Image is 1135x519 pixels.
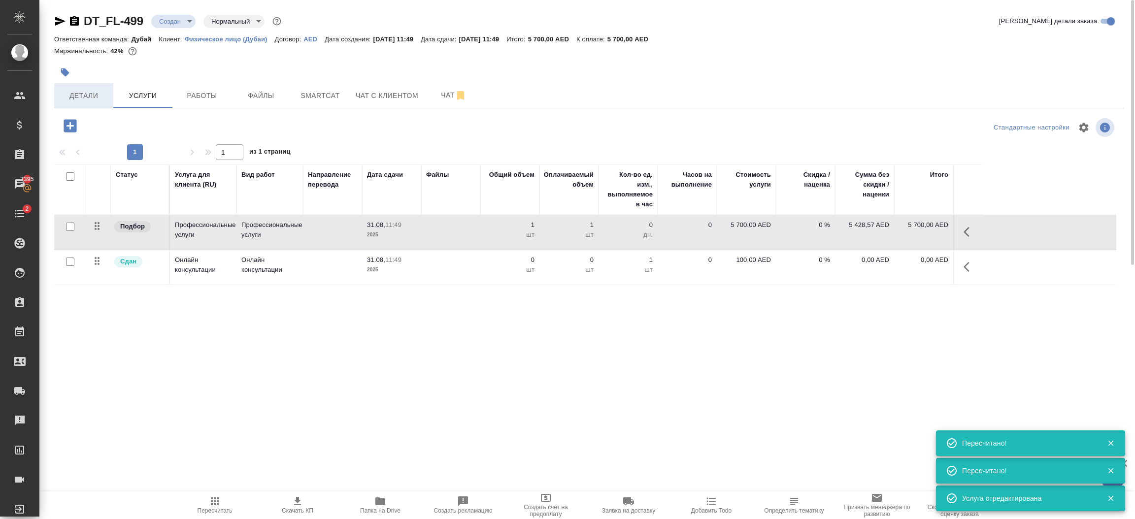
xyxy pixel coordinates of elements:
button: 3150.00 AED; [126,45,139,58]
button: Нормальный [208,17,253,26]
p: Физическое лицо (Дубаи) [185,35,275,43]
button: Добавить тэг [54,62,76,83]
p: 2025 [367,230,416,240]
span: Чат с клиентом [356,90,418,102]
span: из 1 страниц [249,146,291,160]
div: Пересчитано! [962,438,1092,448]
p: 0 [485,255,534,265]
button: Добавить услугу [57,116,84,136]
p: 5 700,00 AED [607,35,656,43]
p: 0 % [781,255,830,265]
span: 7395 [14,174,39,184]
p: 100,00 AED [722,255,771,265]
div: Стоимость услуги [722,170,771,190]
span: Настроить таблицу [1072,116,1096,139]
p: 31.08, [367,256,385,263]
button: Доп статусы указывают на важность/срочность заказа [270,15,283,28]
p: К оплате: [576,35,607,43]
p: 0,00 AED [899,255,948,265]
p: Профессиональные услуги [241,220,298,240]
p: Онлайн консультации [241,255,298,275]
td: 0 [658,215,717,250]
div: Файлы [426,170,449,180]
div: Услуга отредактирована [962,493,1092,503]
p: Договор: [275,35,304,43]
p: 0 [544,255,594,265]
button: Закрыть [1101,494,1121,503]
svg: Отписаться [455,90,467,101]
p: 31.08, [367,221,385,228]
p: Дубай [132,35,159,43]
div: split button [991,120,1072,135]
p: Клиент: [159,35,184,43]
p: AED [303,35,325,43]
span: Работы [178,90,226,102]
span: Файлы [237,90,285,102]
p: Онлайн консультации [175,255,232,275]
div: Создан [151,15,196,28]
div: Создан [203,15,265,28]
span: Посмотреть информацию [1096,118,1116,137]
button: Скопировать ссылку [68,15,80,27]
p: Подбор [120,222,145,231]
div: Итого [930,170,948,180]
p: Профессиональные услуги [175,220,232,240]
p: 11:49 [385,221,401,228]
p: 5 700,00 AED [899,220,948,230]
p: 0 [603,220,653,230]
div: Услуга для клиента (RU) [175,170,232,190]
button: Создан [156,17,184,26]
div: Сумма без скидки / наценки [840,170,889,199]
p: 5 428,57 AED [840,220,889,230]
a: DT_FL-499 [84,14,143,28]
p: [DATE] 11:49 [459,35,507,43]
p: 2025 [367,265,416,275]
p: [DATE] 11:49 [373,35,421,43]
p: Дата создания: [325,35,373,43]
p: Итого: [506,35,528,43]
p: 5 700,00 AED [528,35,576,43]
p: дн. [603,230,653,240]
span: Детали [60,90,107,102]
div: Статус [116,170,138,180]
div: Вид работ [241,170,275,180]
span: [PERSON_NAME] детали заказа [999,16,1097,26]
p: шт [603,265,653,275]
button: Показать кнопки [958,220,981,244]
p: Дата сдачи: [421,35,459,43]
a: AED [303,34,325,43]
button: Закрыть [1101,466,1121,475]
div: Оплачиваемый объем [544,170,594,190]
button: Скопировать ссылку для ЯМессенджера [54,15,66,27]
p: шт [485,230,534,240]
p: Ответственная команда: [54,35,132,43]
p: 0 % [781,220,830,230]
div: Часов на выполнение [663,170,712,190]
button: Закрыть [1101,439,1121,448]
div: Пересчитано! [962,466,1092,476]
p: шт [544,265,594,275]
p: 5 700,00 AED [722,220,771,230]
div: Дата сдачи [367,170,403,180]
a: 2 [2,201,37,226]
p: Маржинальность: [54,47,110,55]
span: 2 [19,204,34,214]
p: 11:49 [385,256,401,263]
p: 1 [485,220,534,230]
p: 1 [603,255,653,265]
div: Общий объем [489,170,534,180]
p: Сдан [120,257,136,266]
p: шт [544,230,594,240]
a: Физическое лицо (Дубаи) [185,34,275,43]
span: Smartcat [297,90,344,102]
p: шт [485,265,534,275]
div: Направление перевода [308,170,357,190]
div: Кол-во ед. изм., выполняемое в час [603,170,653,209]
p: 42% [110,47,126,55]
button: Показать кнопки [958,255,981,279]
p: 0,00 AED [840,255,889,265]
span: Услуги [119,90,167,102]
div: Скидка / наценка [781,170,830,190]
a: 7395 [2,172,37,196]
td: 0 [658,250,717,285]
